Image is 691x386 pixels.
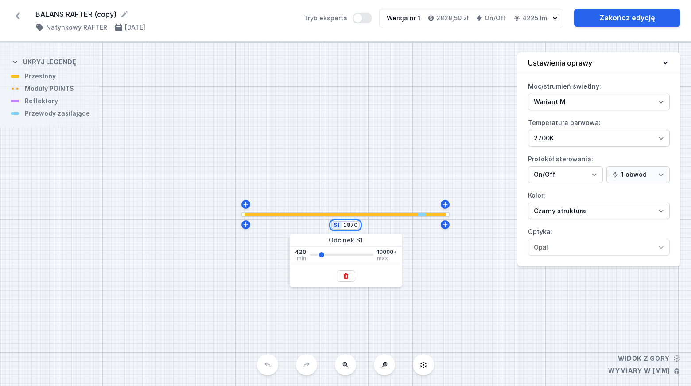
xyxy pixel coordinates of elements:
select: Kolor: [528,203,670,219]
h4: Natynkowy RAFTER [46,23,107,32]
select: Optyka: [528,239,670,256]
button: Ukryj legendę [11,51,76,72]
label: Moc/strumień świetlny: [528,79,670,110]
button: Edytuj nazwę projektu [120,10,129,19]
h4: 4225 lm [522,14,547,23]
h4: [DATE] [125,23,145,32]
select: Protokół sterowania: [606,166,670,183]
span: 10000+ [377,249,397,256]
a: Zakończ edycję [574,9,680,27]
h4: Ukryj legendę [23,58,76,66]
h4: 2828,50 zł [436,14,469,23]
label: Temperatura barwowa: [528,116,670,147]
select: Protokół sterowania: [528,166,603,183]
h4: On/Off [485,14,506,23]
button: Ustawienia oprawy [517,52,680,74]
label: Kolor: [528,188,670,219]
form: BALANS RAFTER (copy) [35,9,293,19]
select: Moc/strumień świetlny: [528,94,670,110]
div: Odcinek S1 [290,234,402,247]
label: Optyka: [528,225,670,256]
span: 420 [295,249,306,256]
label: Tryb eksperta [304,13,372,23]
div: Wersja nr 1 [387,14,420,23]
button: Usuń odcinek oprawy [337,270,355,282]
label: Protokół sterowania: [528,152,670,183]
button: Tryb eksperta [353,13,372,23]
span: max [377,256,388,261]
select: Temperatura barwowa: [528,130,670,147]
span: min [297,256,306,261]
button: Wersja nr 12828,50 złOn/Off4225 lm [379,9,563,27]
input: Wymiar [mm] [343,222,357,229]
h4: Ustawienia oprawy [528,58,592,68]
